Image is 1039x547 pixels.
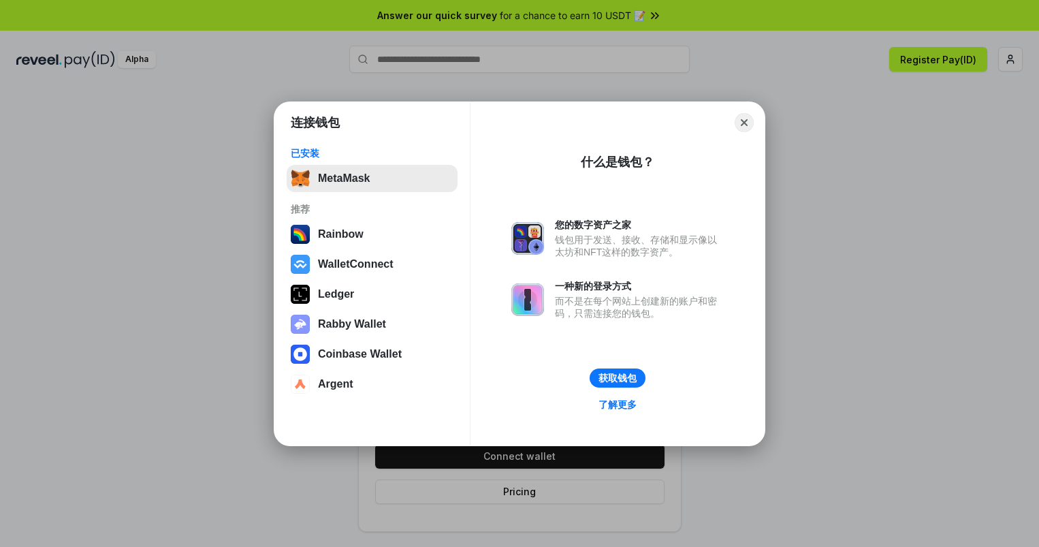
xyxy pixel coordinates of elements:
img: svg+xml,%3Csvg%20width%3D%22120%22%20height%3D%22120%22%20viewBox%3D%220%200%20120%20120%22%20fil... [291,225,310,244]
img: svg+xml,%3Csvg%20xmlns%3D%22http%3A%2F%2Fwww.w3.org%2F2000%2Fsvg%22%20fill%3D%22none%22%20viewBox... [511,283,544,316]
div: Coinbase Wallet [318,348,402,360]
button: Rainbow [287,221,458,248]
button: MetaMask [287,165,458,192]
div: 钱包用于发送、接收、存储和显示像以太坊和NFT这样的数字资产。 [555,234,724,258]
div: 已安装 [291,147,453,159]
img: svg+xml,%3Csvg%20width%3D%2228%22%20height%3D%2228%22%20viewBox%3D%220%200%2028%2028%22%20fill%3D... [291,345,310,364]
button: Coinbase Wallet [287,341,458,368]
div: 什么是钱包？ [581,154,654,170]
button: Rabby Wallet [287,311,458,338]
div: Ledger [318,288,354,300]
button: WalletConnect [287,251,458,278]
button: Argent [287,371,458,398]
div: WalletConnect [318,258,394,270]
div: 了解更多 [598,398,637,411]
div: Rabby Wallet [318,318,386,330]
div: 推荐 [291,203,453,215]
div: Argent [318,378,353,390]
img: svg+xml,%3Csvg%20fill%3D%22none%22%20height%3D%2233%22%20viewBox%3D%220%200%2035%2033%22%20width%... [291,169,310,188]
img: svg+xml,%3Csvg%20width%3D%2228%22%20height%3D%2228%22%20viewBox%3D%220%200%2028%2028%22%20fill%3D... [291,255,310,274]
div: Rainbow [318,228,364,240]
button: Close [735,113,754,132]
img: svg+xml,%3Csvg%20width%3D%2228%22%20height%3D%2228%22%20viewBox%3D%220%200%2028%2028%22%20fill%3D... [291,375,310,394]
img: svg+xml,%3Csvg%20xmlns%3D%22http%3A%2F%2Fwww.w3.org%2F2000%2Fsvg%22%20fill%3D%22none%22%20viewBox... [291,315,310,334]
div: 一种新的登录方式 [555,280,724,292]
h1: 连接钱包 [291,114,340,131]
img: svg+xml,%3Csvg%20xmlns%3D%22http%3A%2F%2Fwww.w3.org%2F2000%2Fsvg%22%20fill%3D%22none%22%20viewBox... [511,222,544,255]
button: Ledger [287,281,458,308]
button: 获取钱包 [590,369,645,388]
div: 获取钱包 [598,372,637,384]
div: 而不是在每个网站上创建新的账户和密码，只需连接您的钱包。 [555,295,724,319]
div: MetaMask [318,172,370,185]
div: 您的数字资产之家 [555,219,724,231]
img: svg+xml,%3Csvg%20xmlns%3D%22http%3A%2F%2Fwww.w3.org%2F2000%2Fsvg%22%20width%3D%2228%22%20height%3... [291,285,310,304]
a: 了解更多 [590,396,645,413]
